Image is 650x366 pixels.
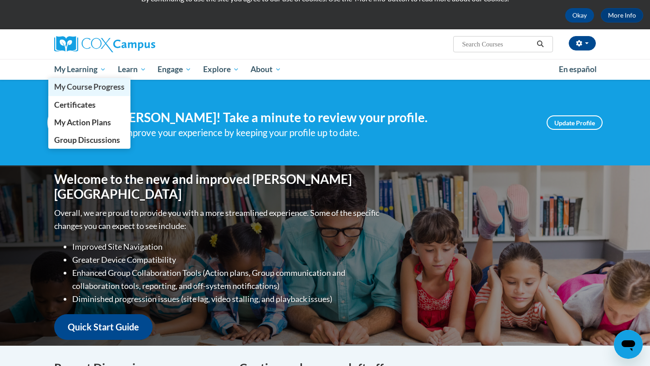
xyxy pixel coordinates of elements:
span: Certificates [54,100,96,110]
li: Diminished progression issues (site lag, video stalling, and playback issues) [72,293,381,306]
input: Search Courses [461,39,534,50]
button: Search [534,39,547,50]
button: Okay [565,8,594,23]
a: Learn [112,59,152,80]
a: Cox Campus [54,36,226,52]
li: Greater Device Compatibility [72,253,381,266]
img: Profile Image [47,102,88,143]
span: My Learning [54,64,106,75]
div: Main menu [41,59,609,80]
div: Help improve your experience by keeping your profile up to date. [102,125,533,140]
span: My Course Progress [54,82,125,91]
a: Update Profile [547,115,603,130]
li: Improved Site Navigation [72,240,381,253]
span: Engage [158,64,191,75]
p: Overall, we are proud to provide you with a more streamlined experience. Some of the specific cha... [54,206,381,233]
a: My Learning [48,59,112,80]
span: En español [559,64,597,74]
a: More Info [601,8,643,23]
span: Group Discussions [54,135,120,145]
a: Certificates [48,96,130,114]
span: Explore [203,64,239,75]
h1: Welcome to the new and improved [PERSON_NAME][GEOGRAPHIC_DATA] [54,172,381,202]
a: En español [553,60,603,79]
a: Explore [197,59,245,80]
span: My Action Plans [54,118,111,127]
a: Engage [152,59,197,80]
span: About [251,64,281,75]
a: Group Discussions [48,131,130,149]
iframe: Button to launch messaging window [614,330,643,359]
a: About [245,59,288,80]
button: Account Settings [569,36,596,50]
a: My Course Progress [48,78,130,96]
span: Learn [118,64,146,75]
img: Cox Campus [54,36,155,52]
a: Quick Start Guide [54,314,153,340]
h4: Hi [PERSON_NAME]! Take a minute to review your profile. [102,110,533,125]
a: My Action Plans [48,114,130,131]
li: Enhanced Group Collaboration Tools (Action plans, Group communication and collaboration tools, re... [72,266,381,293]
